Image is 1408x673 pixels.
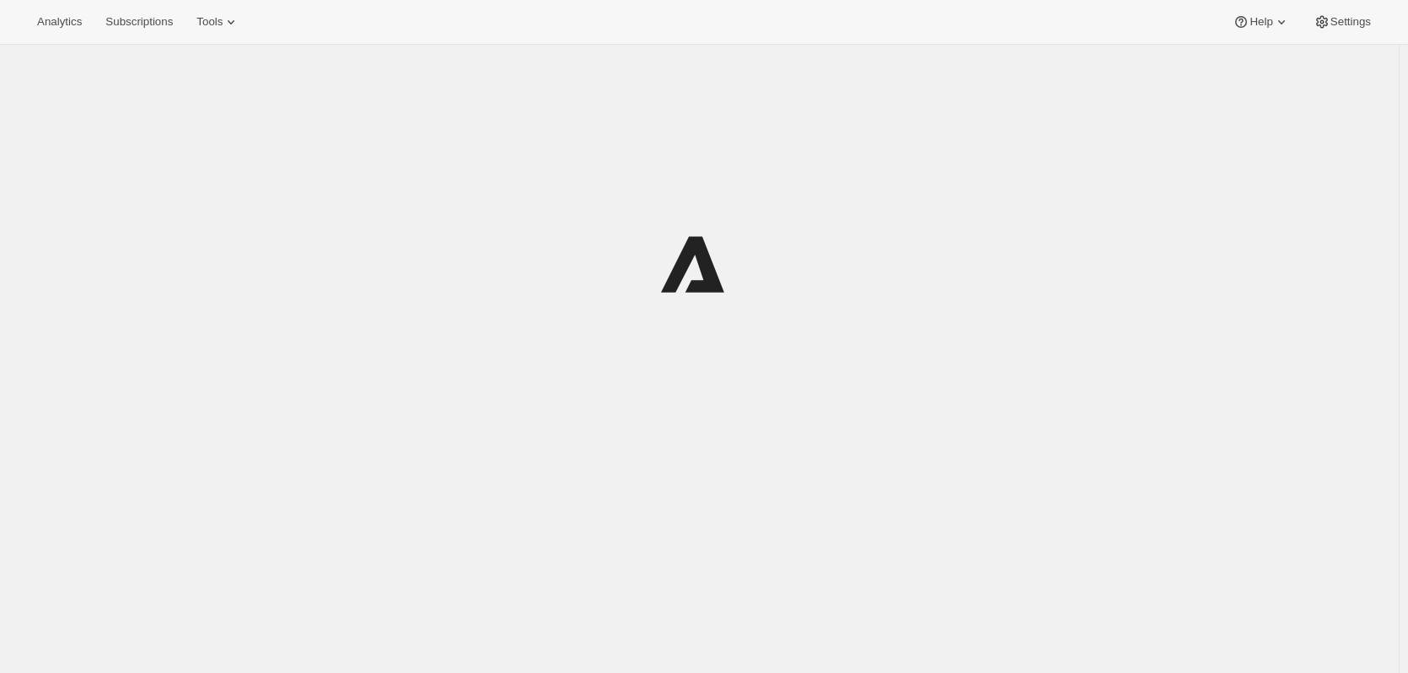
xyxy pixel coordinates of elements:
[1330,15,1371,29] span: Settings
[95,10,183,34] button: Subscriptions
[196,15,223,29] span: Tools
[37,15,82,29] span: Analytics
[186,10,250,34] button: Tools
[27,10,92,34] button: Analytics
[1249,15,1272,29] span: Help
[1223,10,1299,34] button: Help
[105,15,173,29] span: Subscriptions
[1303,10,1381,34] button: Settings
